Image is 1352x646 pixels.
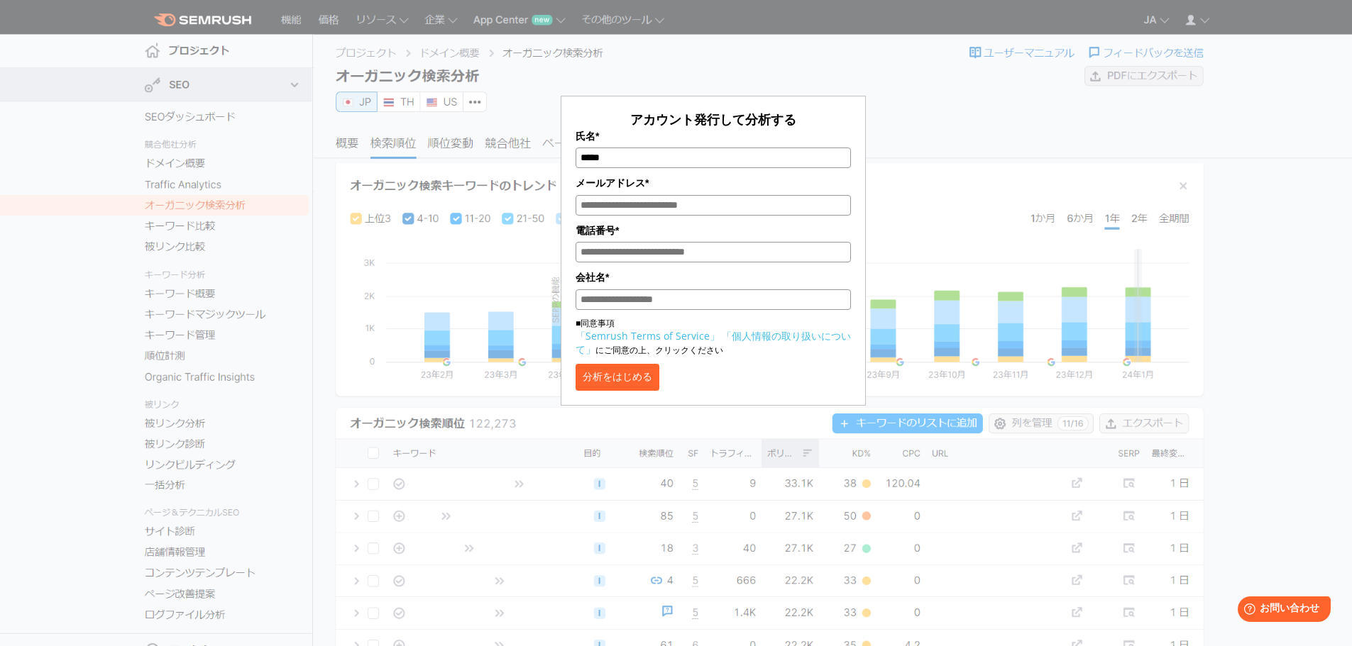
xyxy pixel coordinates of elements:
[576,329,851,356] a: 「個人情報の取り扱いについて」
[576,223,851,238] label: 電話番号*
[576,175,851,191] label: メールアドレス*
[630,111,796,128] span: アカウント発行して分析する
[576,317,851,357] p: ■同意事項 にご同意の上、クリックください
[576,329,720,343] a: 「Semrush Terms of Service」
[1226,591,1336,630] iframe: Help widget launcher
[576,364,659,391] button: 分析をはじめる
